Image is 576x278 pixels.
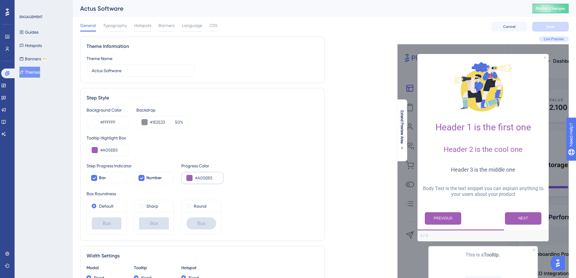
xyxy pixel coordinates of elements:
span: Extend Preview Area [400,110,404,144]
span: Bar [99,174,106,182]
input: % [173,119,180,126]
button: BannersBETA [19,53,48,64]
span: Publish Changes [536,6,565,11]
div: Close Preview [533,249,535,251]
div: Progress Color [181,162,224,169]
span: General [80,22,96,29]
input: Theme Name [92,67,189,74]
div: ENGAGEMENT [19,15,43,19]
iframe: UserGuiding AI Assistant Launcher [550,254,569,272]
span: Number [146,174,162,182]
h2: Header 2 is the cool one [422,145,544,154]
button: Cancel [491,22,527,32]
span: Cancel [503,24,516,29]
p: Body Text is the text snippet you can explain anything to your users about your product [422,186,544,197]
button: Extend Preview Area [397,110,407,150]
div: Actus Software [80,4,517,13]
span: Banners [158,22,175,29]
div: Backdrop [136,106,188,114]
div: Close Preview [544,56,546,59]
div: Step 2 of 3 [421,233,428,238]
div: Theme Information [87,43,318,50]
div: Footer [418,230,549,241]
div: Hotspot [181,264,221,272]
div: Theme Name [87,55,112,62]
h1: Header 1 is the first one [422,122,544,132]
span: Need Help? [14,2,38,9]
div: Step Style [87,94,318,102]
div: BETA [42,57,48,60]
b: Tooltip. [484,252,500,258]
span: Live Preview [544,37,564,42]
button: Themes [19,67,40,78]
button: Save [532,22,569,32]
div: Tooltip Highlight Box [87,134,318,142]
div: Box [186,217,216,229]
div: Box [92,217,121,229]
label: Round [194,203,206,210]
label: % [171,119,183,126]
div: Step Progress Indicator [87,162,174,169]
span: CSS [210,22,217,29]
span: Typography [103,22,127,29]
h3: Header 3 is the middle one [422,166,544,173]
label: Sharp [146,203,158,210]
div: Tooltip [134,264,174,272]
button: Previous [425,212,461,225]
div: Box [139,217,169,229]
div: Background Color [87,106,129,114]
button: Publish Changes [532,4,569,13]
div: Box Roundness [87,190,318,197]
button: Next [505,212,541,225]
span: Save [546,24,555,29]
span: Hotspots [134,22,151,29]
button: Guides [19,27,39,38]
span: Language [182,22,202,29]
img: Modal Media [453,56,513,117]
div: Width Settings [87,252,318,260]
button: Hotspots [19,40,42,51]
div: Modal [87,264,127,272]
p: This is a [433,251,533,259]
label: Default [99,203,114,210]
